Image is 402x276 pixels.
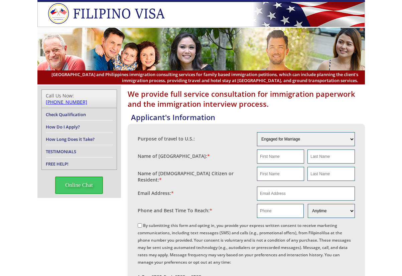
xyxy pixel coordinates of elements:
select: Phone and Best Reach Time are required. [308,204,355,218]
span: [GEOGRAPHIC_DATA] and Philippines immigration consulting services for family based immigration pe... [44,71,358,83]
label: Name of [DEMOGRAPHIC_DATA] Citizen or Resident: [138,170,251,183]
input: Email Address [257,187,355,201]
a: Check Qualification [46,111,86,117]
span: Online Chat [55,177,103,194]
h1: We provide full service consultation for immigration paperwork and the immigration interview proc... [128,89,365,109]
a: How Long Does it Take? [46,136,95,142]
label: Phone and Best Time To Reach: [138,207,212,214]
a: [PHONE_NUMBER] [46,99,87,105]
input: Phone [257,204,304,218]
input: Last Name [307,167,355,181]
label: Email Address: [138,190,174,196]
input: First Name [257,150,304,164]
label: Name of [GEOGRAPHIC_DATA]: [138,153,210,159]
div: Call Us Now: [46,92,113,105]
label: Purpose of travel to U.S.: [138,135,195,142]
input: Last Name [307,150,355,164]
a: TESTIMONIALS [46,149,76,155]
input: First Name [257,167,304,181]
input: By submitting this form and opting in, you provide your express written consent to receive market... [138,223,142,228]
a: FREE HELP! [46,161,69,167]
h4: Applicant's Information [131,112,365,122]
a: How Do I Apply? [46,124,80,130]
